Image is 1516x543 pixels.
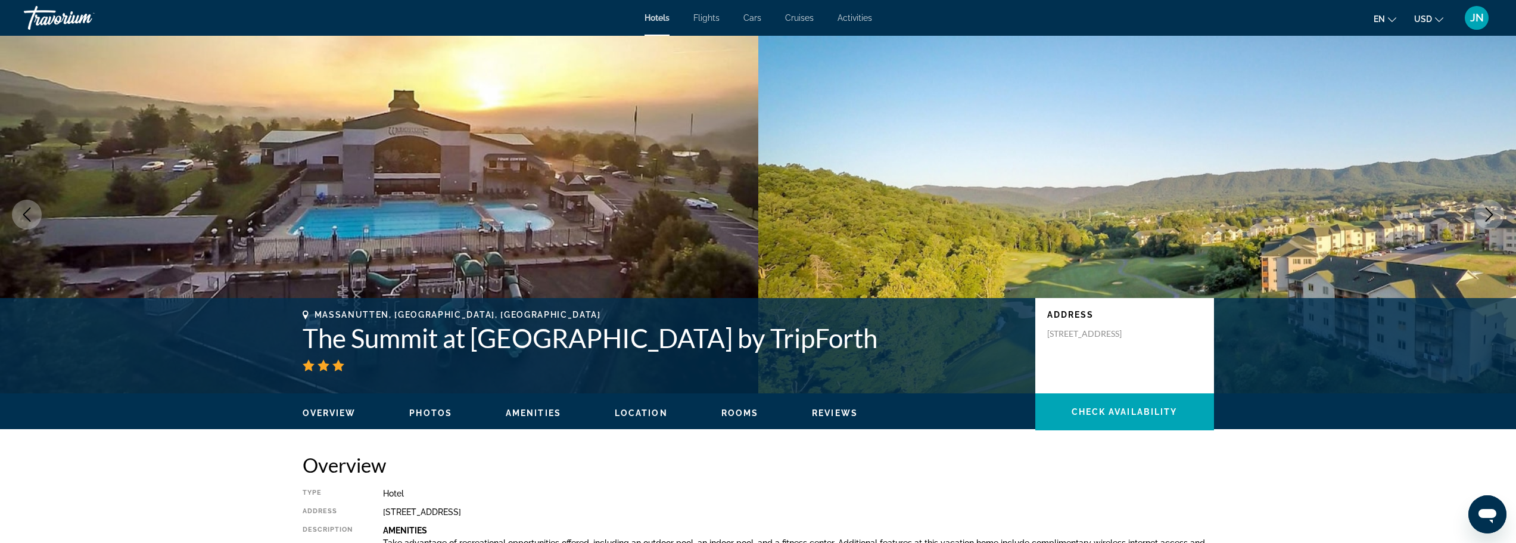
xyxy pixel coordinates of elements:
[812,408,858,418] button: Reviews
[1047,328,1143,339] p: [STREET_ADDRESS]
[1414,14,1432,24] span: USD
[1468,495,1506,533] iframe: Button to launch messaging window
[785,13,814,23] a: Cruises
[721,408,759,418] button: Rooms
[1374,10,1396,27] button: Change language
[838,13,872,23] a: Activities
[24,2,143,33] a: Travorium
[303,453,1214,477] h2: Overview
[1072,407,1178,417] span: Check Availability
[506,408,561,418] button: Amenities
[1461,5,1492,30] button: User Menu
[1374,14,1385,24] span: en
[303,489,353,498] div: Type
[743,13,761,23] a: Cars
[615,408,668,418] button: Location
[693,13,720,23] a: Flights
[383,526,427,535] b: Amenities
[303,507,353,517] div: Address
[383,489,1214,498] div: Hotel
[1474,200,1504,229] button: Next image
[1047,310,1202,319] p: Address
[1414,10,1443,27] button: Change currency
[303,322,1023,353] h1: The Summit at [GEOGRAPHIC_DATA] by TripForth
[409,408,452,418] button: Photos
[12,200,42,229] button: Previous image
[1470,12,1484,24] span: JN
[1035,393,1214,430] button: Check Availability
[383,507,1214,517] div: [STREET_ADDRESS]
[315,310,601,319] span: Massanutten, [GEOGRAPHIC_DATA], [GEOGRAPHIC_DATA]
[303,408,356,418] button: Overview
[645,13,670,23] a: Hotels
